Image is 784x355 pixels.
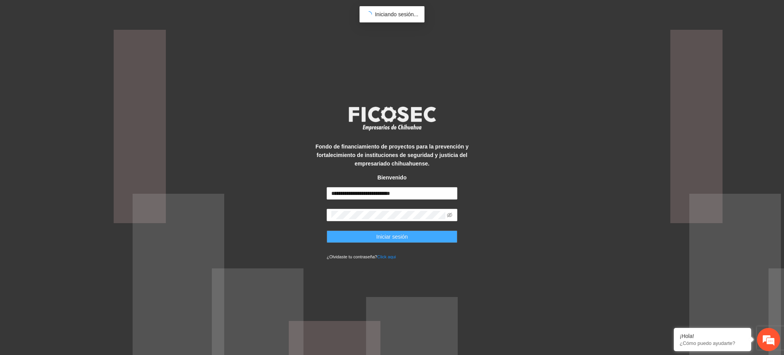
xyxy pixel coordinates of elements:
[344,104,440,133] img: logo
[327,230,457,243] button: Iniciar sesión
[315,143,469,167] strong: Fondo de financiamiento de proyectos para la prevención y fortalecimiento de instituciones de seg...
[680,333,745,339] div: ¡Hola!
[376,232,408,241] span: Iniciar sesión
[447,212,452,218] span: eye-invisible
[40,39,130,49] div: Chatee con nosotros ahora
[377,174,406,181] strong: Bienvenido
[365,10,373,19] span: loading
[377,254,396,259] a: Click aqui
[127,4,145,22] div: Minimizar ventana de chat en vivo
[680,340,745,346] p: ¿Cómo puedo ayudarte?
[327,254,396,259] small: ¿Olvidaste tu contraseña?
[375,11,418,17] span: Iniciando sesión...
[45,103,107,181] span: Estamos en línea.
[4,211,147,238] textarea: Escriba su mensaje y pulse “Intro”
